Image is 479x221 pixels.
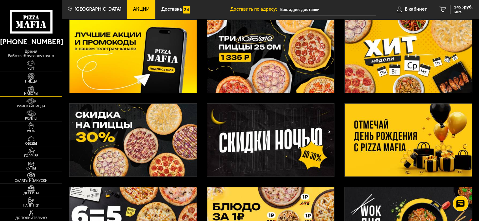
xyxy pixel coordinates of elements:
[133,7,150,12] span: Акции
[454,5,473,9] span: 1455 руб.
[405,7,427,12] span: В кабинет
[75,7,121,12] span: [GEOGRAPHIC_DATA]
[161,7,182,12] span: Доставка
[230,7,280,12] span: Доставить по адресу:
[183,6,190,13] img: 15daf4d41897b9f0e9f617042186c801.svg
[280,4,376,15] input: Ваш адрес доставки
[280,4,376,15] span: Санкт-Петербург, Малая Балканская улица 36к1
[454,10,473,14] span: 3 шт.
